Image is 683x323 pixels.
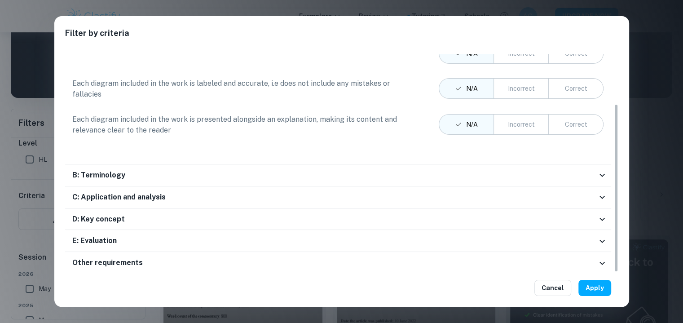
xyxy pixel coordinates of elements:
h6: Other requirements [72,257,143,269]
button: centered [494,114,549,135]
div: Incorrect [507,84,534,93]
button: right aligned [548,78,604,99]
button: left aligned [439,78,494,99]
h6: B: Terminology [72,170,125,181]
div: Correct [565,84,587,93]
div: B: Terminology [65,164,611,186]
h6: D: Key concept [72,214,125,225]
button: Apply [578,280,611,296]
div: E: Evaluation [65,230,611,252]
button: Cancel [534,280,571,296]
div: text alignment [439,114,604,135]
h6: C: Application and analysis [72,192,166,203]
h2: Filter by criteria [65,27,618,54]
div: D: Key concept [65,208,611,230]
div: N/A [454,84,478,93]
div: Correct [565,119,587,129]
div: C: Application and analysis [65,186,611,208]
button: left aligned [439,114,494,135]
p: Each diagram included in the work is presented alongside an explanation, making its content and r... [72,114,421,136]
div: N/A [454,119,478,129]
p: Each diagram included in the work is labeled and accurate, i.e does not include any mistakes or f... [72,78,421,100]
button: centered [494,78,549,99]
button: right aligned [548,114,604,135]
div: text alignment [439,78,604,99]
div: Incorrect [507,119,534,129]
div: Other requirements [65,252,611,274]
h6: E: Evaluation [72,235,117,247]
